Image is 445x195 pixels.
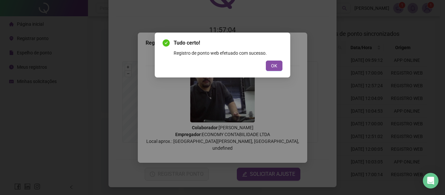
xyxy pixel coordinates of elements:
span: Tudo certo! [174,39,282,47]
div: Open Intercom Messenger [423,173,438,188]
button: OK [266,61,282,71]
div: Registro de ponto web efetuado com sucesso. [174,49,282,57]
span: OK [271,62,277,69]
span: check-circle [163,39,170,47]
